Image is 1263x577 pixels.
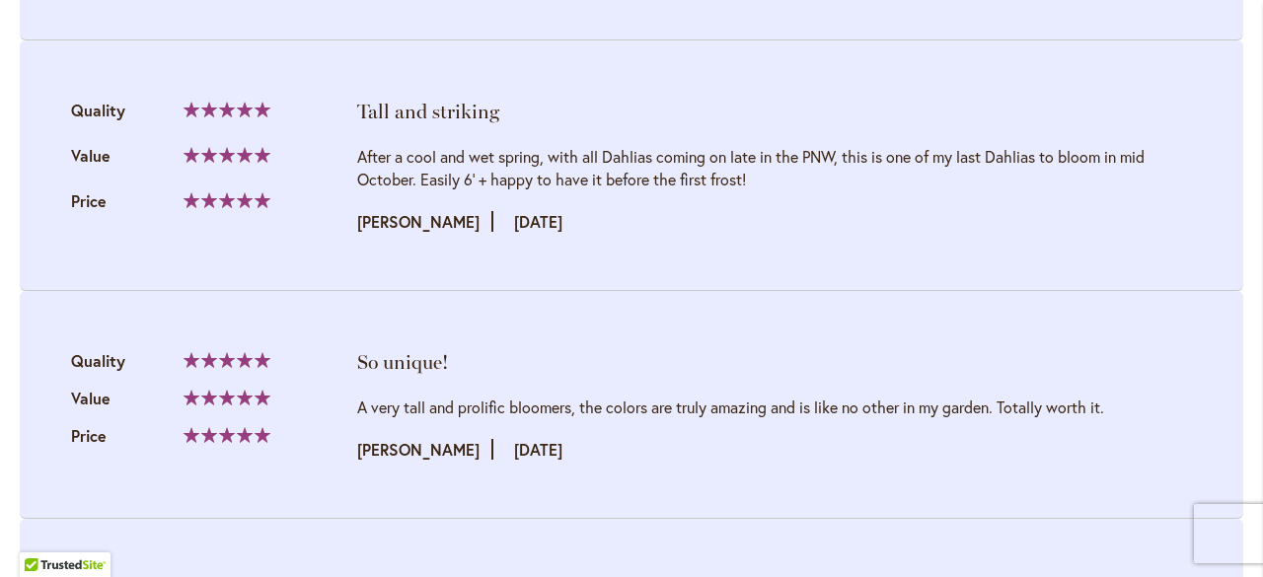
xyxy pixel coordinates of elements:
[514,211,562,232] time: [DATE]
[71,350,125,371] span: Quality
[71,100,125,120] span: Quality
[357,145,1192,190] div: After a cool and wet spring, with all Dahlias coming on late in the PNW, this is one of my last D...
[184,147,270,163] div: 100%
[184,390,270,405] div: 100%
[357,348,1192,376] div: So unique!
[357,439,493,460] strong: [PERSON_NAME]
[514,439,562,460] time: [DATE]
[15,507,70,562] iframe: Launch Accessibility Center
[71,388,111,408] span: Value
[184,192,270,208] div: 100%
[357,211,493,232] strong: [PERSON_NAME]
[357,396,1192,418] div: A very tall and prolific bloomers, the colors are truly amazing and is like no other in my garden...
[184,352,270,368] div: 100%
[71,190,107,211] span: Price
[71,145,111,166] span: Value
[357,98,1192,125] div: Tall and striking
[184,427,270,443] div: 100%
[184,102,270,117] div: 100%
[71,425,107,446] span: Price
